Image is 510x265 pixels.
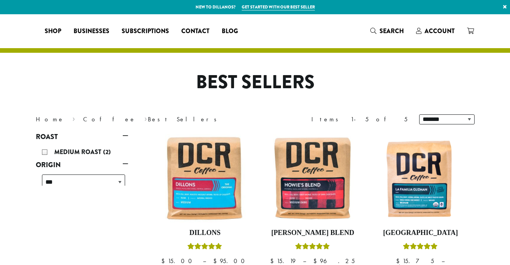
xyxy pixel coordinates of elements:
[83,115,136,123] a: Coffee
[45,27,61,36] span: Shop
[181,27,209,36] span: Contact
[441,257,445,265] span: –
[187,242,222,253] div: Rated 5.00 out of 5
[403,242,438,253] div: Rated 4.83 out of 5
[268,229,357,237] h4: [PERSON_NAME] Blend
[36,115,64,123] a: Home
[270,257,296,265] bdi: 15.19
[313,257,355,265] bdi: 96.25
[161,257,196,265] bdi: 15.00
[311,115,408,124] div: Items 1-5 of 5
[213,257,220,265] span: $
[54,148,103,156] span: Medium Roast
[72,112,75,124] span: ›
[36,143,128,158] div: Roast
[161,134,249,223] img: Dillons-12oz-300x300.jpg
[203,257,206,265] span: –
[396,257,434,265] bdi: 15.75
[295,242,330,253] div: Rated 4.67 out of 5
[161,229,249,237] h4: Dillons
[213,257,248,265] bdi: 95.00
[313,257,320,265] span: $
[30,71,480,94] h1: Best Sellers
[36,115,244,124] nav: Breadcrumb
[36,130,128,143] a: Roast
[268,134,357,223] img: Howies-Blend-12oz-300x300.jpg
[122,27,169,36] span: Subscriptions
[242,4,315,10] a: Get started with our best seller
[396,257,403,265] span: $
[222,27,238,36] span: Blog
[36,158,128,171] a: Origin
[144,112,147,124] span: ›
[425,27,455,35] span: Account
[380,27,404,35] span: Search
[303,257,306,265] span: –
[38,25,67,37] a: Shop
[161,257,168,265] span: $
[103,148,111,156] span: (2)
[364,25,410,37] a: Search
[376,229,465,237] h4: [GEOGRAPHIC_DATA]
[74,27,109,36] span: Businesses
[36,171,128,186] div: Origin
[376,134,465,223] img: DCR-La-Familia-Guzman-Coffee-Bag-300x300.png
[270,257,277,265] span: $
